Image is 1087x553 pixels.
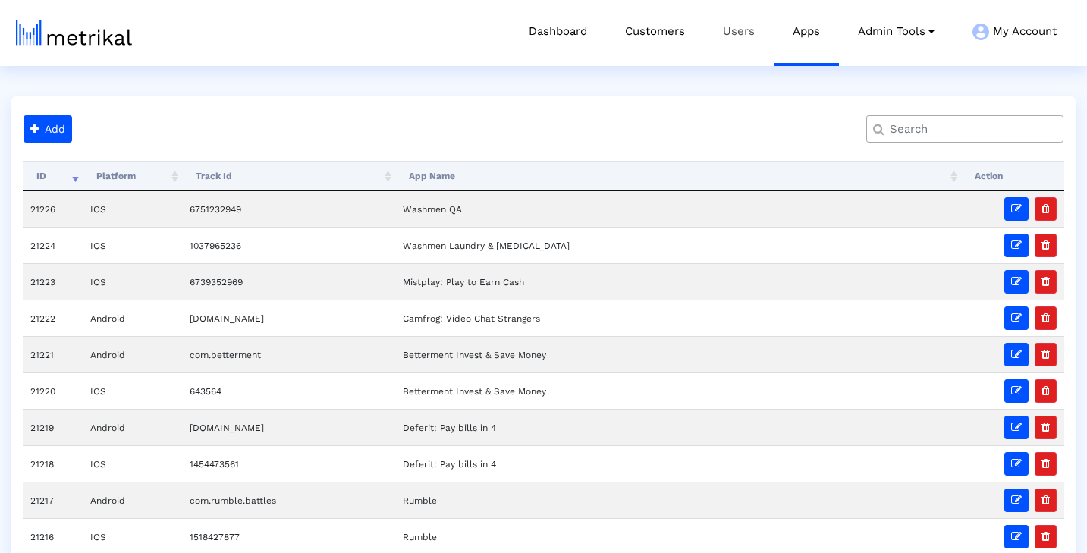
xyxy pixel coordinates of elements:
[182,482,395,518] td: com.rumble.battles
[395,191,961,227] td: Washmen QA
[83,336,182,372] td: Android
[972,24,989,40] img: my-account-menu-icon.png
[24,115,72,143] button: Add
[83,409,182,445] td: Android
[83,263,182,300] td: IOS
[83,300,182,336] td: Android
[23,191,83,227] td: 21226
[23,445,83,482] td: 21218
[395,409,961,445] td: Deferit: Pay bills in 4
[83,191,182,227] td: IOS
[23,409,83,445] td: 21219
[83,482,182,518] td: Android
[961,161,1064,191] th: Action
[23,482,83,518] td: 21217
[395,227,961,263] td: Washmen Laundry & [MEDICAL_DATA]
[395,482,961,518] td: Rumble
[395,161,961,191] th: App Name: activate to sort column ascending
[182,263,395,300] td: 6739352969
[16,20,132,46] img: metrical-logo-light.png
[23,336,83,372] td: 21221
[83,227,182,263] td: IOS
[879,121,1057,137] input: Search
[23,263,83,300] td: 21223
[182,300,395,336] td: [DOMAIN_NAME]
[395,372,961,409] td: Betterment Invest & Save Money
[83,445,182,482] td: IOS
[395,300,961,336] td: Camfrog: Video Chat Strangers
[23,372,83,409] td: 21220
[395,263,961,300] td: Mistplay: Play to Earn Cash
[182,191,395,227] td: 6751232949
[182,372,395,409] td: 643564
[182,445,395,482] td: 1454473561
[23,227,83,263] td: 21224
[182,161,395,191] th: Track Id: activate to sort column ascending
[395,336,961,372] td: Betterment Invest & Save Money
[23,300,83,336] td: 21222
[395,445,961,482] td: Deferit: Pay bills in 4
[182,409,395,445] td: [DOMAIN_NAME]
[83,372,182,409] td: IOS
[23,161,83,191] th: ID: activate to sort column ascending
[182,336,395,372] td: com.betterment
[83,161,182,191] th: Platform: activate to sort column ascending
[182,227,395,263] td: 1037965236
